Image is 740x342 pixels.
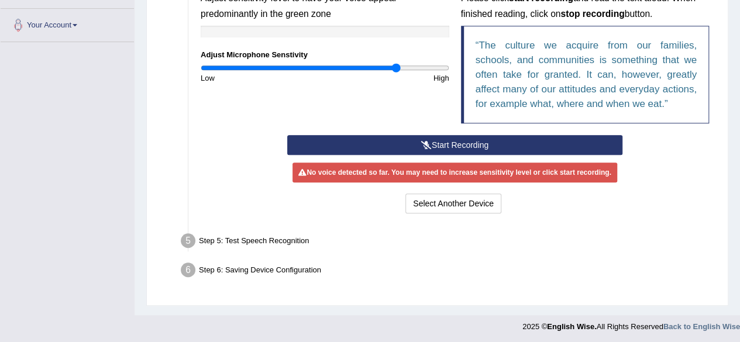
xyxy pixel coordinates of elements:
strong: English Wise. [547,322,596,331]
div: No voice detected so far. You may need to increase sensitivity level or click start recording. [292,163,617,182]
button: Select Another Device [405,194,501,213]
q: The culture we acquire from our families, schools, and communities is something that we often tak... [476,40,697,109]
button: Start Recording [287,135,622,155]
div: Low [195,72,325,84]
div: High [325,72,455,84]
div: Step 5: Test Speech Recognition [175,230,722,255]
label: Adjust Microphone Senstivity [201,49,308,60]
a: Back to English Wise [663,322,740,331]
a: Your Account [1,9,134,38]
div: 2025 © All Rights Reserved [522,315,740,332]
div: Step 6: Saving Device Configuration [175,259,722,285]
b: stop recording [560,9,624,19]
